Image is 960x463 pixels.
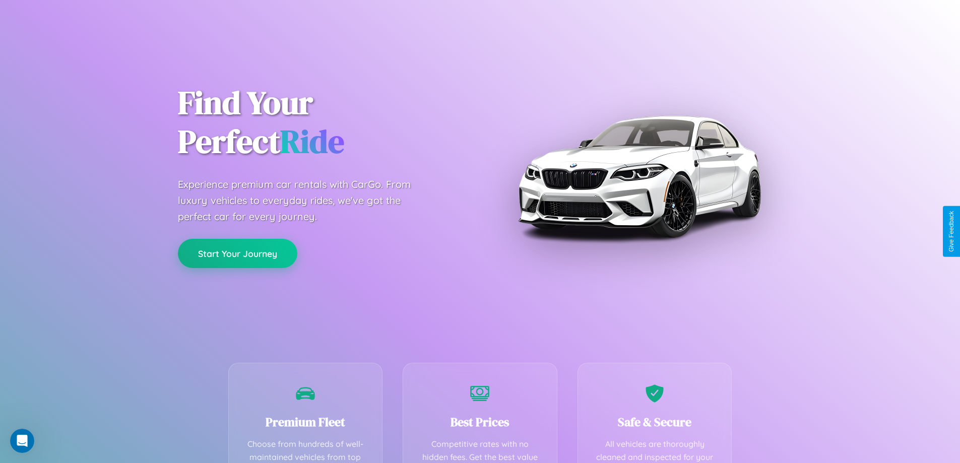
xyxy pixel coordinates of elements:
img: Premium BMW car rental vehicle [513,50,765,302]
iframe: Intercom live chat [10,429,34,453]
h3: Best Prices [418,414,542,430]
h3: Safe & Secure [593,414,717,430]
p: Experience premium car rentals with CarGo. From luxury vehicles to everyday rides, we've got the ... [178,176,430,225]
button: Start Your Journey [178,239,297,268]
h1: Find Your Perfect [178,84,465,161]
div: Give Feedback [948,211,955,252]
h3: Premium Fleet [244,414,367,430]
span: Ride [280,119,344,163]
